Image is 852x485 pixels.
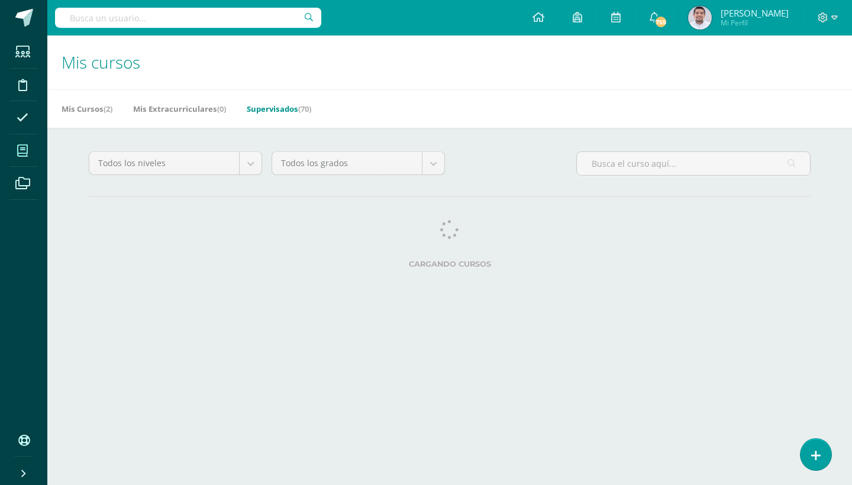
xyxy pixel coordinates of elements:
[688,6,712,30] img: 128a2339fae2614ebf483c496f84f6fa.png
[721,18,789,28] span: Mi Perfil
[272,152,444,174] a: Todos los grados
[654,15,667,28] span: 755
[89,260,811,269] label: Cargando cursos
[98,152,230,174] span: Todos los niveles
[55,8,321,28] input: Busca un usuario...
[62,51,140,73] span: Mis cursos
[62,99,112,118] a: Mis Cursos(2)
[577,152,810,175] input: Busca el curso aquí...
[247,99,311,118] a: Supervisados(70)
[721,7,789,19] span: [PERSON_NAME]
[217,104,226,114] span: (0)
[281,152,413,174] span: Todos los grados
[133,99,226,118] a: Mis Extracurriculares(0)
[89,152,262,174] a: Todos los niveles
[104,104,112,114] span: (2)
[298,104,311,114] span: (70)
